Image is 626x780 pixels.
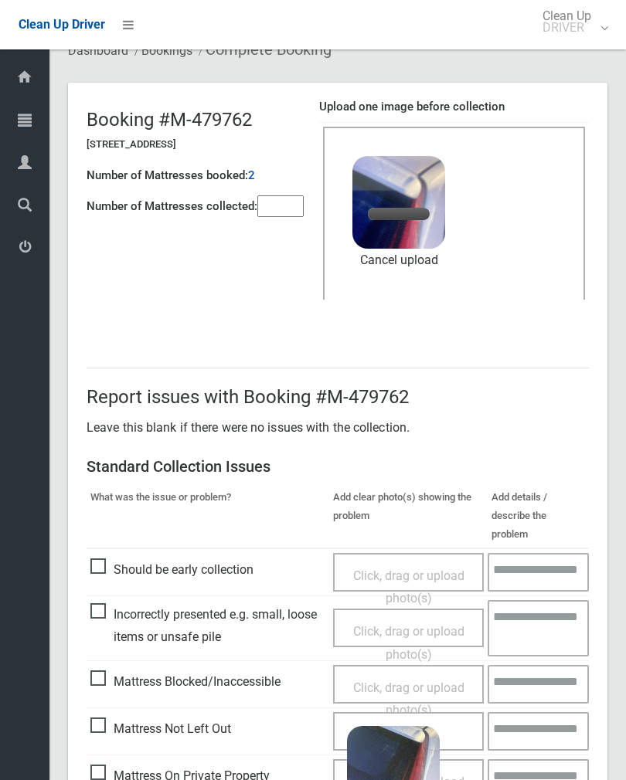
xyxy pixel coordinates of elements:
th: What was the issue or problem? [87,484,329,548]
h4: 2 [248,169,255,182]
a: Dashboard [68,43,128,58]
a: Bookings [141,43,192,58]
span: Click, drag or upload photo(s) [353,624,464,662]
h2: Booking #M-479762 [87,110,304,130]
h4: Number of Mattresses booked: [87,169,248,182]
span: Incorrectly presented e.g. small, loose items or unsafe pile [90,603,325,649]
small: DRIVER [543,22,591,33]
span: Clean Up [535,10,607,33]
span: Mattress Blocked/Inaccessible [90,670,281,694]
h2: Report issues with Booking #M-479762 [87,387,589,407]
th: Add details / describe the problem [488,484,589,548]
span: Clean Up Driver [19,17,105,32]
a: Cancel upload [352,249,445,272]
span: Click, drag or upload photo(s) [353,568,464,606]
li: Complete Booking [195,36,332,64]
h4: Upload one image before collection [319,100,589,114]
h3: Standard Collection Issues [87,458,589,475]
h4: Number of Mattresses collected: [87,200,257,213]
h5: [STREET_ADDRESS] [87,139,304,150]
span: Click, drag or upload photo(s) [353,680,464,718]
p: Leave this blank if there were no issues with the collection. [87,416,589,439]
span: Should be early collection [90,558,253,582]
th: Add clear photo(s) showing the problem [329,484,488,548]
span: Mattress Not Left Out [90,717,231,741]
a: Clean Up Driver [19,13,105,36]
